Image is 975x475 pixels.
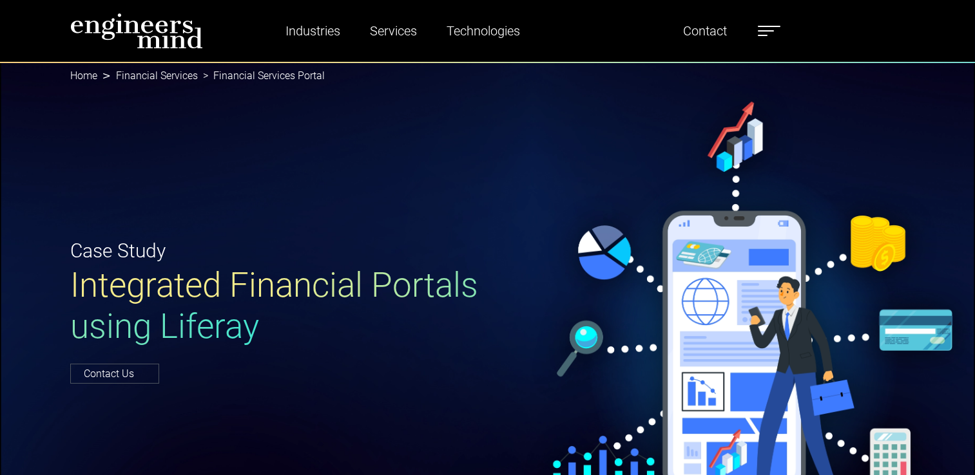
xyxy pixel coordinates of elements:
[70,265,478,346] span: Integrated Financial Portals using Liferay
[70,13,203,49] img: logo
[441,16,525,46] a: Technologies
[678,16,732,46] a: Contact
[70,62,905,90] nav: breadcrumb
[70,364,159,384] a: Contact Us
[365,16,422,46] a: Services
[70,70,97,82] a: Home
[280,16,345,46] a: Industries
[198,68,325,84] li: Financial Services Portal
[70,236,480,265] p: Case Study
[116,70,198,82] a: Financial Services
